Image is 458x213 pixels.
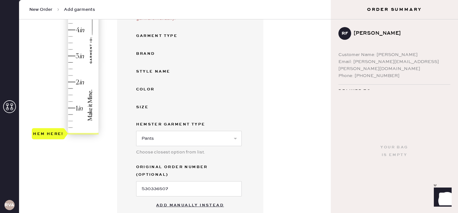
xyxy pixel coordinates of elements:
span: Deliver to: [338,87,373,95]
h3: RVA [4,203,14,207]
div: Hem here! [33,130,64,138]
label: Original Order Number (Optional) [136,163,242,179]
div: Choose closest option from list. [136,149,242,156]
iframe: Front Chat [428,184,455,212]
div: [PERSON_NAME] [354,30,445,37]
div: Email: [PERSON_NAME][EMAIL_ADDRESS][PERSON_NAME][DOMAIN_NAME] [338,58,450,72]
div: Brand [136,50,187,58]
h3: Order Summary [331,6,458,13]
label: Hemster Garment Type [136,121,242,128]
span: New Order [29,6,52,13]
div: Your bag is empty [380,144,408,159]
h3: RF [342,31,348,36]
div: Size [136,103,187,111]
div: Color [136,86,187,93]
span: Add garments [64,6,95,13]
div: Phone: [PHONE_NUMBER] [338,72,450,79]
input: e.g. 1020304 [136,181,242,196]
button: Add manually instead [152,199,228,212]
div: Garment Type [136,32,187,40]
div: Customer Name: [PERSON_NAME] [338,51,450,58]
div: Style name [136,68,187,75]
